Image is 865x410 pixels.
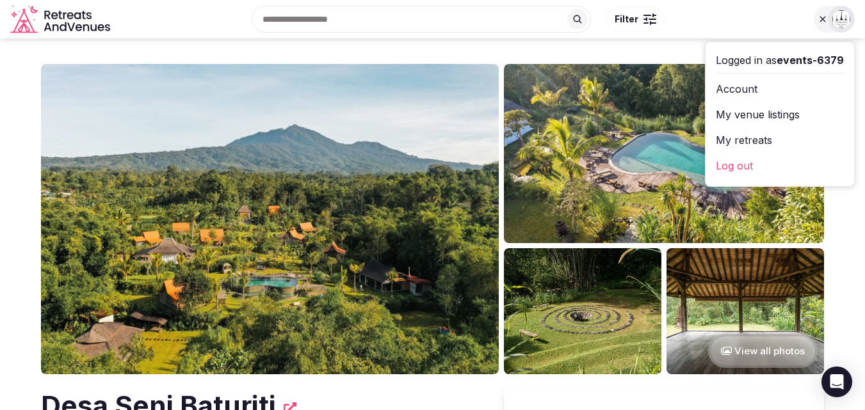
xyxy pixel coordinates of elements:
[716,130,844,150] a: My retreats
[777,54,844,67] span: events-6379
[716,155,844,176] a: Log out
[821,367,852,397] div: Open Intercom Messenger
[716,79,844,99] a: Account
[504,248,661,374] img: Venue gallery photo
[716,52,844,68] div: Logged in as
[606,7,665,31] button: Filter
[41,64,499,374] img: Venue cover photo
[504,64,824,243] img: Venue gallery photo
[832,10,850,28] img: events-6379
[10,5,113,34] svg: Retreats and Venues company logo
[615,13,638,26] span: Filter
[708,334,818,368] button: View all photos
[667,248,824,374] img: Venue gallery photo
[716,104,844,125] a: My venue listings
[10,5,113,34] a: Visit the homepage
